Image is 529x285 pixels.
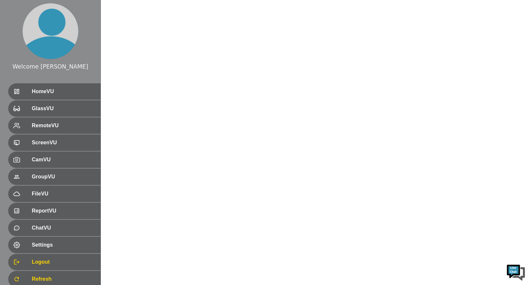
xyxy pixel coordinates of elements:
[32,275,95,283] span: Refresh
[32,173,95,181] span: GroupVU
[8,100,101,117] div: GlassVU
[32,258,95,266] span: Logout
[8,134,101,151] div: ScreenVU
[23,3,78,59] img: profile.png
[32,105,95,112] span: GlassVU
[8,169,101,185] div: GroupVU
[32,122,95,130] span: RemoteVU
[8,237,101,253] div: Settings
[8,220,101,236] div: ChatVU
[8,117,101,134] div: RemoteVU
[8,203,101,219] div: ReportVU
[32,139,95,147] span: ScreenVU
[32,224,95,232] span: ChatVU
[8,254,101,270] div: Logout
[506,262,526,282] img: Chat Widget
[32,207,95,215] span: ReportVU
[8,186,101,202] div: FileVU
[32,156,95,164] span: CamVU
[12,62,88,71] div: Welcome [PERSON_NAME]
[8,152,101,168] div: CamVU
[32,241,95,249] span: Settings
[32,190,95,198] span: FileVU
[8,83,101,100] div: HomeVU
[32,88,95,95] span: HomeVU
